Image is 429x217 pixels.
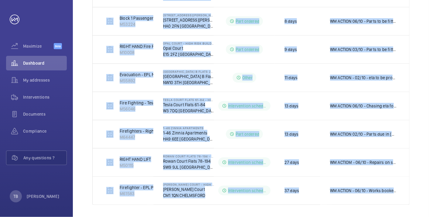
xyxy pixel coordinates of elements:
p: Intervention scheduled [228,159,267,165]
p: 9 days [284,46,297,53]
p: WM ACTION - 02/10 - eta to be provided [DATE] 29/09 - Chasing eta on repair 26/09 - Sourcing upgr... [330,75,397,81]
span: Documents [23,111,67,117]
p: Fire Fighting - Tesla 61-84 schn euro [120,100,188,106]
p: E15 2FZ [GEOGRAPHIC_DATA] [163,51,214,57]
p: [GEOGRAPHIC_DATA] B Flats 22-44 [163,73,214,80]
p: [STREET_ADDRESS][PERSON_NAME] - High Risk Building [163,13,214,17]
p: Block 1 Passenger Lift [120,15,161,21]
p: 37 days [284,188,299,194]
span: Any questions ? [23,155,66,161]
span: Interventions [23,94,67,100]
p: 13 days [284,103,298,109]
p: NW10 3TH [GEOGRAPHIC_DATA] [163,80,214,86]
p: Opal Court [163,45,214,51]
p: 8 days [284,18,297,24]
span: Dashboard [23,60,67,66]
p: Other [242,75,253,81]
p: [GEOGRAPHIC_DATA] B Flats 22-44 - High Risk Building [163,70,214,73]
p: WM ACTION 03/10 - Parts to be fitted [DATE] 01.10 - Parts on order, ETA [DATE]. WM ACTION 29/09 -... [330,46,397,53]
p: Part ordered [236,18,259,24]
p: Evacuation - EPL No 2 Flats 22-44 Block B [120,72,197,78]
img: elevator.svg [106,18,114,25]
p: Intervention scheduled [228,103,267,109]
span: Maximize [23,43,54,49]
p: 1-46 Zinnia Apartments [163,126,214,130]
p: [PERSON_NAME] Court [163,186,214,192]
p: HA9 6EE [GEOGRAPHIC_DATA] [163,136,214,142]
p: 13 days [284,131,298,137]
p: WM ACTIOM - 06/10 - Repairs on site [DATE] - Chasing eta for follow up 01/10 - Repairs attended a... [330,159,397,165]
p: M61583 [120,191,178,197]
p: M64447 [120,134,194,140]
p: [PERSON_NAME] [27,193,60,199]
p: Tesla Court Flats 61-84 [163,102,214,108]
p: CM1 1QN CHELMSFORD [163,192,214,198]
p: Intervention scheduled [228,188,267,194]
p: M53224 [120,21,161,27]
span: Beta [54,43,62,49]
p: WM ACTION - 06/10 - Works booked in for 11th [DATE] - works booked in 11th [DATE] - Works to be b... [330,188,397,194]
span: My addresses [23,77,67,83]
p: Firefighters - Right Hand Passenger Lift [120,128,194,134]
p: TB [13,193,18,199]
p: 11 days [284,75,298,81]
p: Tesla Court Flats 61-84 - High Risk Building [163,98,214,102]
p: M10008 [120,49,229,56]
p: M56046 [120,106,188,112]
img: elevator.svg [106,159,114,166]
p: RIGHT HAND Fire Fighting Lift 11 Floors Machine Roomless [120,43,229,49]
p: RIGHT HAND LIFT [120,156,151,162]
p: M50115 [120,162,151,168]
p: [PERSON_NAME] Court - High Risk Building [163,183,214,186]
p: Opal Court - High Risk Building [163,42,214,45]
p: W3 7DQ [GEOGRAPHIC_DATA] [163,108,214,114]
p: Part ordered [236,46,259,53]
img: elevator.svg [106,102,114,110]
span: Compliance [23,128,67,134]
p: Part ordered [236,131,259,137]
p: 1-46 Zinnia Apartments [163,130,214,136]
p: HA0 2FN [GEOGRAPHIC_DATA] [163,23,214,29]
p: WM ACTION 06/10 - Chasing eta for new 03/10 - PCB required, sourcing 02/10 - Repair team on site ... [330,103,397,109]
p: Firefighter - EPL Passenger Lift [120,185,178,191]
img: elevator.svg [106,74,114,81]
img: elevator.svg [106,187,114,194]
img: elevator.svg [106,46,114,53]
img: elevator.svg [106,131,114,138]
p: Rowan Court Flats 78-194 [163,158,214,164]
p: SW9 9JL [GEOGRAPHIC_DATA] [163,164,214,170]
p: M55892 [120,78,197,84]
p: WM ACTION 02/10 - Parts due in [DATE] 30/09 - Parts due [DATE] - requested alternate gsm unit typ... [330,131,397,137]
p: Rowan Court Flats 78-194 - High Risk Building [163,154,214,158]
p: 27 days [284,159,299,165]
p: [STREET_ADDRESS][PERSON_NAME] [163,17,214,23]
p: WM ACTION 06/10 - Parts to be fitted [DATE] - Parts due in [DATE] 30.09 - Parts on order ETA [DAT... [330,18,397,24]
